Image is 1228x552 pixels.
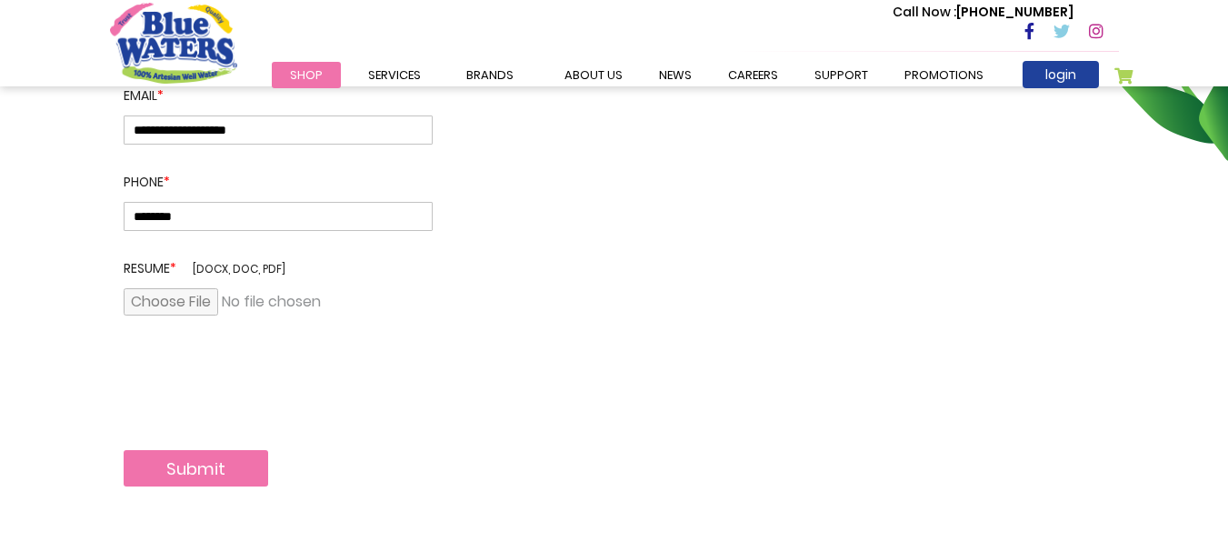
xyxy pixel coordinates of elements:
label: Resume [124,231,433,288]
label: Phone [124,145,433,202]
span: Brands [466,66,514,84]
a: Promotions [886,62,1002,88]
a: about us [546,62,641,88]
a: News [641,62,710,88]
span: Services [368,66,421,84]
button: Submit [124,450,268,487]
p: [PHONE_NUMBER] [893,3,1073,22]
span: Shop [290,66,323,84]
span: [docx, doc, pdf] [193,261,285,276]
a: careers [710,62,796,88]
span: Call Now : [893,3,956,21]
a: login [1023,61,1099,88]
a: support [796,62,886,88]
a: store logo [110,3,237,83]
iframe: reCAPTCHA [124,370,400,441]
label: Email [124,58,433,115]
